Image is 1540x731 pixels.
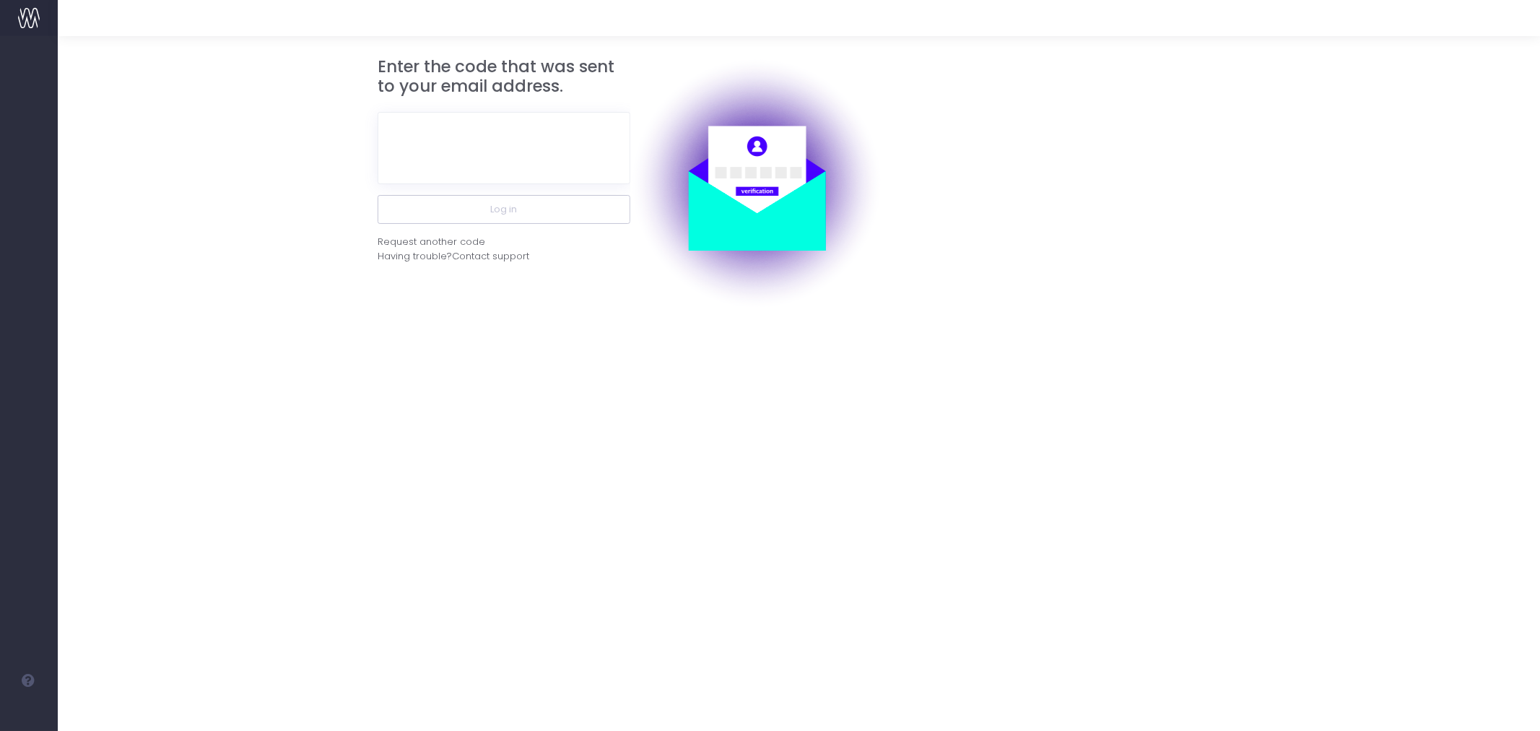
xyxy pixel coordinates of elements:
img: auth.png [630,57,883,310]
button: Log in [378,195,630,224]
div: Request another code [378,235,485,249]
div: Having trouble? [378,249,630,264]
img: images/default_profile_image.png [18,702,40,724]
h3: Enter the code that was sent to your email address. [378,57,630,97]
span: Contact support [452,249,529,264]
